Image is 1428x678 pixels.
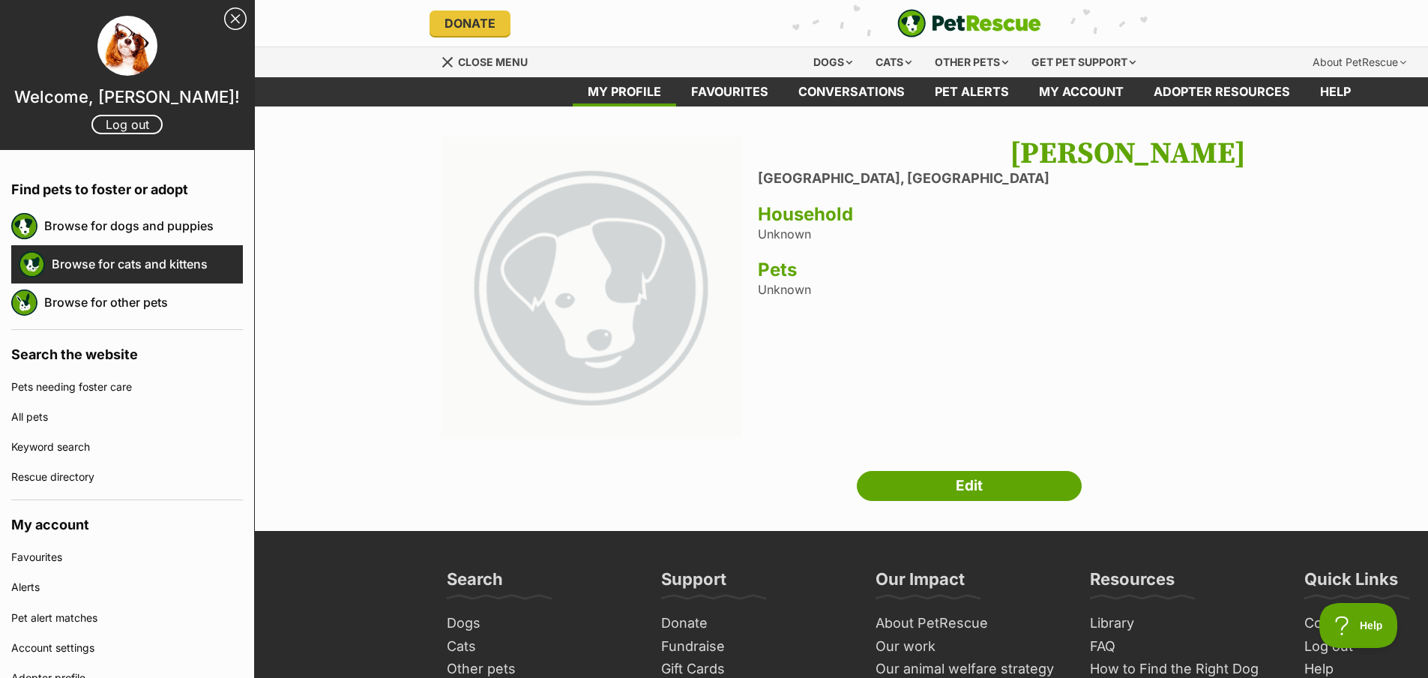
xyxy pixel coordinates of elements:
[1084,635,1283,658] a: FAQ
[19,251,45,277] img: petrescue logo
[655,635,855,658] a: Fundraise
[661,568,726,598] h3: Support
[1139,77,1305,106] a: Adopter resources
[11,603,243,633] a: Pet alert matches
[897,9,1041,37] img: logo-e224e6f780fb5917bec1dbf3a21bbac754714ae5b6737aabdf751b685950b380.svg
[447,568,503,598] h3: Search
[11,432,243,462] a: Keyword search
[441,136,742,438] img: large_default-f37c3b2ddc539b7721ffdbd4c88987add89f2ef0fd77a71d0d44a6cf3104916e.png
[924,47,1019,77] div: Other pets
[11,500,243,542] h4: My account
[783,77,920,106] a: conversations
[458,55,528,68] span: Close menu
[897,9,1041,37] a: PetRescue
[11,462,243,492] a: Rescue directory
[44,210,243,241] a: Browse for dogs and puppies
[1084,612,1283,635] a: Library
[11,402,243,432] a: All pets
[44,286,243,318] a: Browse for other pets
[11,213,37,239] img: petrescue logo
[857,471,1082,501] a: Edit
[441,47,538,74] a: Menu
[870,635,1069,658] a: Our work
[91,115,163,134] a: Log out
[1319,603,1398,648] iframe: Help Scout Beacon - Open
[865,47,922,77] div: Cats
[11,633,243,663] a: Account settings
[676,77,783,106] a: Favourites
[224,7,247,30] a: Close Sidebar
[1304,568,1398,598] h3: Quick Links
[920,77,1024,106] a: Pet alerts
[1024,77,1139,106] a: My account
[870,612,1069,635] a: About PetRescue
[52,248,243,280] a: Browse for cats and kittens
[1021,47,1146,77] div: Get pet support
[655,612,855,635] a: Donate
[1305,77,1366,106] a: Help
[11,165,243,207] h4: Find pets to foster or adopt
[1302,47,1417,77] div: About PetRescue
[11,372,243,402] a: Pets needing foster care
[11,289,37,316] img: petrescue logo
[876,568,965,598] h3: Our Impact
[803,47,863,77] div: Dogs
[97,16,157,76] img: profile image
[1090,568,1175,598] h3: Resources
[11,542,243,572] a: Favourites
[430,10,510,36] a: Donate
[441,635,640,658] a: Cats
[441,612,640,635] a: Dogs
[11,330,243,372] h4: Search the website
[11,572,243,602] a: Alerts
[573,77,676,106] a: My profile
